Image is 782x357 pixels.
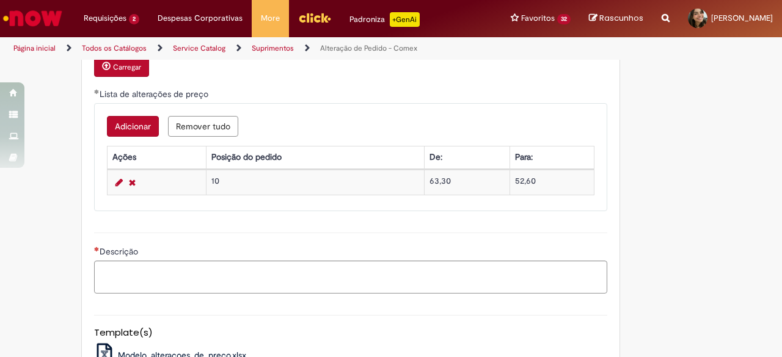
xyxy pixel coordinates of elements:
[94,56,149,77] button: Carregar anexo de Anexo alteração de preço
[94,328,607,338] h5: Template(s)
[100,246,141,257] span: Descrição
[261,12,280,24] span: More
[94,89,100,94] span: Obrigatório Preenchido
[252,43,294,53] a: Suprimentos
[1,6,64,31] img: ServiceNow
[13,43,56,53] a: Página inicial
[424,170,510,195] td: 63,30
[168,116,238,137] button: Remove all rows for Lista de alterações de preço
[129,14,139,24] span: 2
[599,12,643,24] span: Rascunhos
[557,14,571,24] span: 32
[521,12,555,24] span: Favoritos
[349,12,420,27] div: Padroniza
[158,12,243,24] span: Despesas Corporativas
[113,62,141,72] small: Carregar
[589,13,643,24] a: Rascunhos
[510,146,594,169] th: Para:
[82,43,147,53] a: Todos os Catálogos
[424,146,510,169] th: De:
[84,12,126,24] span: Requisições
[94,261,607,293] textarea: Descrição
[126,175,139,190] a: Remover linha 1
[100,88,211,99] span: Lista de alterações de preço
[206,170,425,195] td: 10
[510,170,594,195] td: 52,60
[107,146,206,169] th: Ações
[173,43,225,53] a: Service Catalog
[320,43,417,53] a: Alteração de Pedido - Comex
[390,12,420,27] p: +GenAi
[107,116,159,137] button: Add a row for Lista de alterações de preço
[298,9,331,27] img: click_logo_yellow_360x200.png
[206,146,425,169] th: Posição do pedido
[711,13,773,23] span: [PERSON_NAME]
[94,247,100,251] span: Necessários
[9,37,512,60] ul: Trilhas de página
[112,175,126,190] a: Editar Linha 1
